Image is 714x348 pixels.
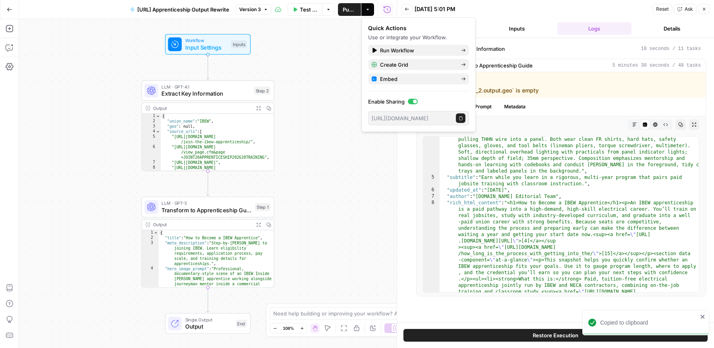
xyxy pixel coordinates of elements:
span: Ask [685,6,693,13]
g: Edge from step_2 to step_1 [207,171,209,196]
button: Restore Execution [403,329,708,342]
div: LLM · GPT-5Transform to Apprenticeship GuideStep 1Output{ "title":"How to Become a IBEW Apprentic... [142,197,274,288]
span: LLM · GPT-4.1 [161,83,251,90]
button: Test Data [288,3,322,16]
span: Transform to Apprenticeship Guide [161,206,251,215]
button: [URL] Apprenticeship Output Rewrite [125,3,234,16]
button: Logs [557,22,632,35]
span: 108% [283,325,294,331]
div: 4 [142,129,161,134]
div: 3 [142,240,159,266]
div: 8 [142,165,161,175]
div: 6 [142,144,161,160]
button: Inputs [480,22,554,35]
span: [URL] Apprenticeship Output Rewrite [137,6,229,13]
div: 7 [142,160,161,165]
span: Extract Key Information [161,89,251,98]
div: 7 [423,193,440,200]
span: Extract Key Information [448,45,505,53]
span: Test Data [300,6,318,13]
span: Toggle code folding, rows 4 through 66 [155,129,160,134]
div: 5 [142,134,161,144]
div: 4 [423,117,440,174]
button: Ask [674,4,697,14]
label: Enable Sharing [368,98,469,106]
div: 5 [423,174,440,187]
div: Copied to clipboard [600,319,698,327]
span: Version 3 [239,6,261,13]
div: 3 [142,124,161,129]
span: Reset [656,6,669,13]
button: close [700,313,706,320]
div: WorkflowInput SettingsInputs [142,34,274,55]
div: Output [153,105,251,112]
div: Inputs [231,40,247,48]
span: Toggle code folding, rows 1 through 9 [154,230,158,235]
div: Step 1 [255,203,271,211]
g: Edge from start to step_2 [207,54,209,79]
button: Reset [653,4,672,14]
span: Transform to Apprenticeship Guide [447,62,533,69]
div: Output [153,221,251,228]
div: Step 2 [254,87,271,94]
div: Warnings [432,75,539,94]
div: 1 [142,230,159,235]
span: Publish [343,6,356,13]
span: Single Output [185,316,232,323]
div: 5 minutes 30 seconds / 48 tasks [416,72,706,296]
div: Single OutputOutputEnd [142,313,274,334]
span: LLM · GPT-5 [161,200,251,206]
span: Output [185,322,232,331]
li: Variable `step_2.output.geo` is empty [439,87,539,94]
span: Input Settings [185,43,228,52]
button: Version 3 [236,4,272,15]
span: 5 minutes 30 seconds / 48 tasks [612,62,701,69]
button: Publish [338,3,361,16]
button: Metadata [499,101,530,113]
span: Restore Execution [533,331,578,339]
g: Edge from step_1 to end [207,287,209,312]
div: End [236,320,247,327]
button: Details [635,22,709,35]
div: LLM · GPT-4.1Extract Key InformationStep 2Output{ "union_name":"IBEW", "geo": null, "source_urls"... [142,80,274,171]
span: Embed [380,75,455,83]
button: 5 minutes 30 seconds / 48 tasks [416,59,706,72]
div: 6 [423,187,440,193]
span: Use or integrate your Workflow. [368,34,447,40]
button: 18 seconds / 11 tasks [416,42,706,55]
span: Create Grid [380,61,455,69]
span: 18 seconds / 11 tasks [641,45,701,52]
div: 2 [142,119,161,124]
span: Toggle code folding, rows 1 through 67 [155,114,160,119]
span: Run Workflow [380,46,455,54]
div: 1 [142,114,161,119]
span: Workflow [185,37,228,44]
div: 2 [142,235,159,240]
div: Quick Actions [368,24,469,32]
